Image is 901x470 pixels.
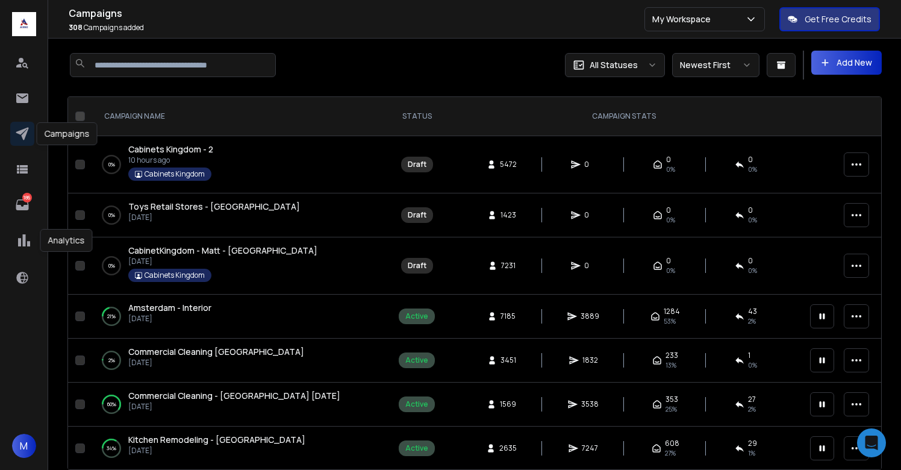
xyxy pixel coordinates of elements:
[145,169,205,179] p: Cabinets Kingdom
[145,271,205,280] p: Cabinets Kingdom
[108,260,115,272] p: 0 %
[12,434,36,458] button: M
[128,245,317,257] a: CabinetKingdom - Matt - [GEOGRAPHIC_DATA]
[748,307,757,316] span: 43
[90,383,389,427] td: 60%Commercial Cleaning - [GEOGRAPHIC_DATA] [DATE][DATE]
[666,155,671,164] span: 0
[90,136,389,193] td: 0%Cabinets Kingdom - 210 hours agoCabinets Kingdom
[444,97,803,136] th: CAMPAIGN STATS
[108,354,115,366] p: 2 %
[666,205,671,215] span: 0
[128,402,340,412] p: [DATE]
[500,210,516,220] span: 1423
[90,97,389,136] th: CAMPAIGN NAME
[666,164,675,174] span: 0%
[672,53,759,77] button: Newest First
[590,59,638,71] p: All Statuses
[128,358,304,368] p: [DATE]
[40,229,93,252] div: Analytics
[128,213,300,222] p: [DATE]
[500,312,516,321] span: 7185
[748,155,753,164] span: 0
[128,390,340,401] span: Commercial Cleaning - [GEOGRAPHIC_DATA] [DATE]
[69,6,644,20] h1: Campaigns
[666,266,675,275] span: 0%
[500,399,516,409] span: 1569
[748,256,753,266] span: 0
[128,155,213,165] p: 10 hours ago
[108,209,115,221] p: 0 %
[582,443,598,453] span: 7247
[389,97,444,136] th: STATUS
[581,399,599,409] span: 3538
[748,266,757,275] span: 0%
[405,443,428,453] div: Active
[748,395,756,404] span: 27
[128,302,211,314] a: Amsterdam - Interior
[666,256,671,266] span: 0
[408,160,426,169] div: Draft
[857,428,886,457] div: Open Intercom Messenger
[90,339,389,383] td: 2%Commercial Cleaning [GEOGRAPHIC_DATA][DATE]
[128,314,211,324] p: [DATE]
[128,257,317,266] p: [DATE]
[664,307,680,316] span: 1284
[69,23,644,33] p: Campaigns added
[748,164,757,174] span: 0%
[664,316,676,326] span: 53 %
[37,122,98,145] div: Campaigns
[666,215,675,225] span: 0%
[405,312,428,321] div: Active
[748,439,757,448] span: 29
[584,160,596,169] span: 0
[107,310,116,322] p: 21 %
[128,201,300,213] a: Toys Retail Stores - [GEOGRAPHIC_DATA]
[128,201,300,212] span: Toys Retail Stores - [GEOGRAPHIC_DATA]
[90,193,389,237] td: 0%Toys Retail Stores - [GEOGRAPHIC_DATA][DATE]
[107,398,116,410] p: 60 %
[652,13,715,25] p: My Workspace
[779,7,880,31] button: Get Free Credits
[128,143,213,155] a: Cabinets Kingdom - 2
[748,205,753,215] span: 0
[748,316,756,326] span: 2 %
[584,261,596,271] span: 0
[582,356,598,365] span: 1832
[128,302,211,313] span: Amsterdam - Interior
[108,158,115,171] p: 0 %
[499,443,517,453] span: 2635
[128,446,305,456] p: [DATE]
[128,390,340,402] a: Commercial Cleaning - [GEOGRAPHIC_DATA] [DATE]
[748,360,757,370] span: 0 %
[12,12,36,36] img: logo
[748,215,757,225] span: 0%
[666,351,678,360] span: 233
[90,237,389,295] td: 0%CabinetKingdom - Matt - [GEOGRAPHIC_DATA][DATE]Cabinets Kingdom
[405,399,428,409] div: Active
[405,356,428,365] div: Active
[408,261,426,271] div: Draft
[500,356,516,365] span: 3451
[748,404,756,414] span: 2 %
[500,160,517,169] span: 5472
[805,13,871,25] p: Get Free Credits
[128,245,317,256] span: CabinetKingdom - Matt - [GEOGRAPHIC_DATA]
[90,295,389,339] td: 21%Amsterdam - Interior[DATE]
[748,448,755,458] span: 1 %
[128,434,305,446] a: Kitchen Remodeling - [GEOGRAPHIC_DATA]
[107,442,116,454] p: 34 %
[10,193,34,217] a: 186
[128,346,304,357] span: Commercial Cleaning [GEOGRAPHIC_DATA]
[22,193,32,202] p: 186
[666,404,677,414] span: 25 %
[665,439,679,448] span: 608
[748,351,750,360] span: 1
[69,22,83,33] span: 308
[128,346,304,358] a: Commercial Cleaning [GEOGRAPHIC_DATA]
[666,395,678,404] span: 353
[501,261,516,271] span: 7231
[584,210,596,220] span: 0
[581,312,599,321] span: 3889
